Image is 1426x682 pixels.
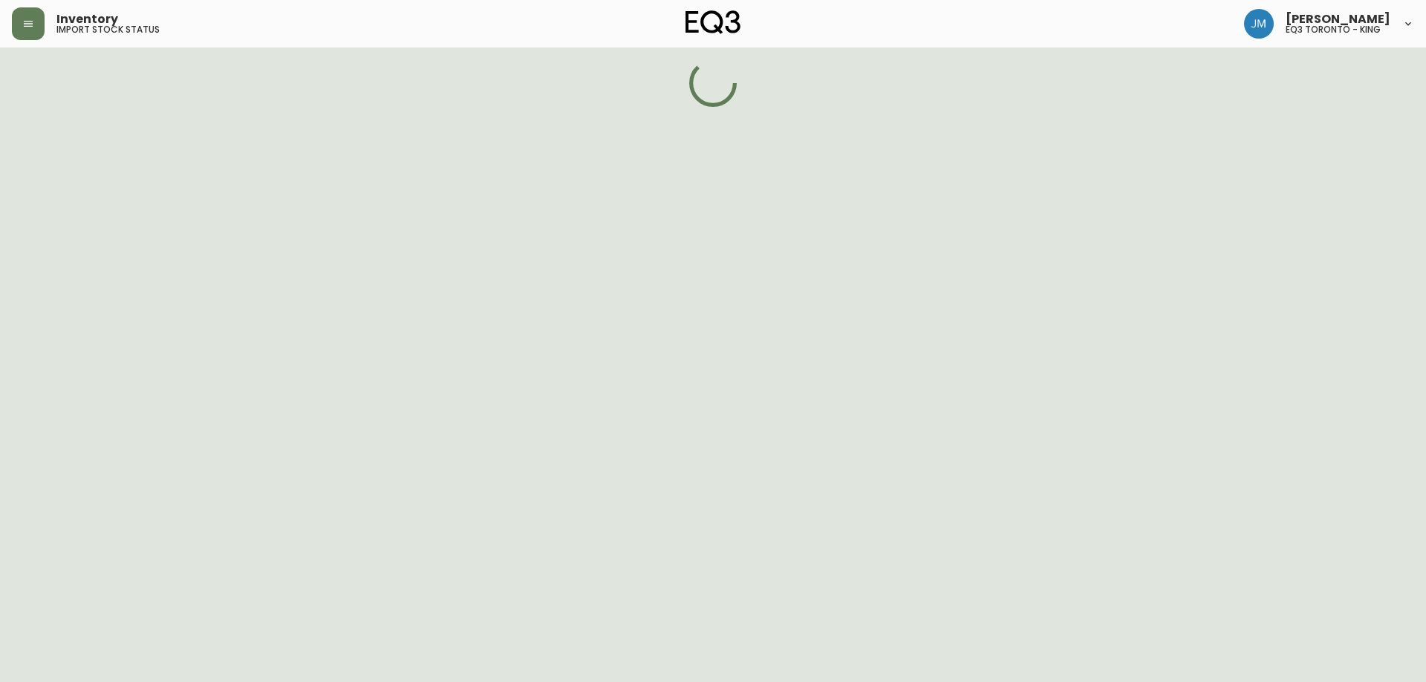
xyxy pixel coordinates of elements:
h5: import stock status [56,25,160,34]
img: logo [686,10,740,34]
h5: eq3 toronto - king [1286,25,1381,34]
span: Inventory [56,13,118,25]
span: [PERSON_NAME] [1286,13,1390,25]
img: b88646003a19a9f750de19192e969c24 [1244,9,1274,39]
